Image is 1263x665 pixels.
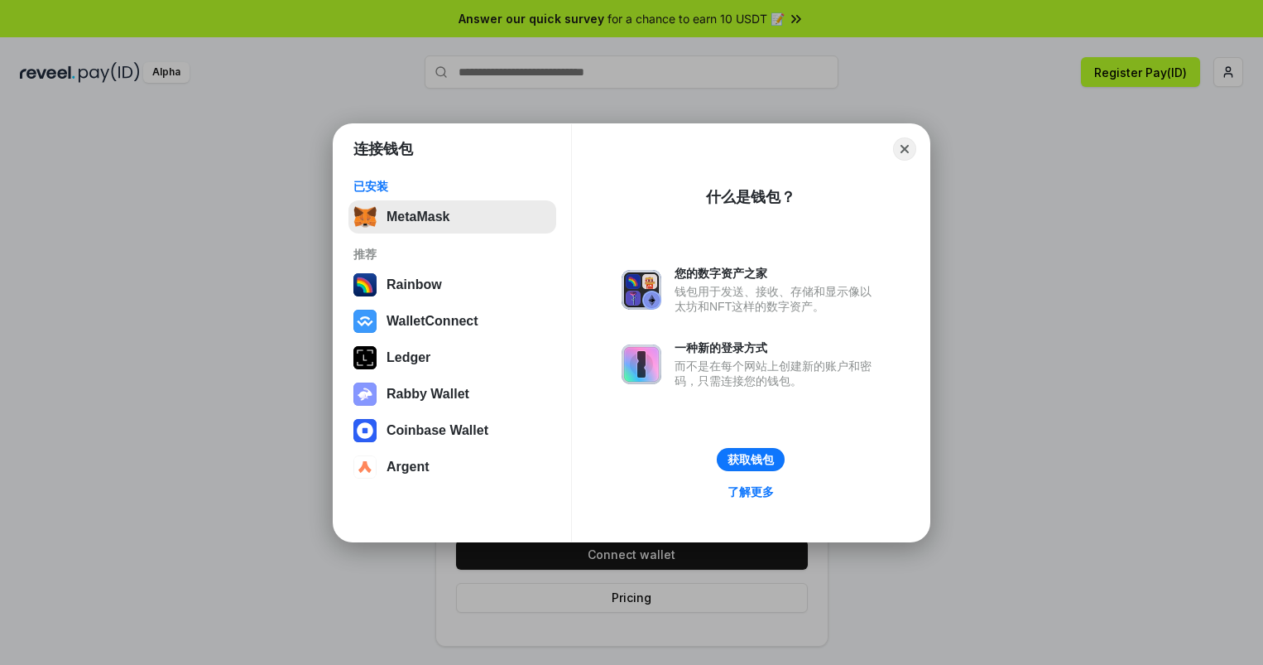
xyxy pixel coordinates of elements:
img: svg+xml,%3Csvg%20fill%3D%22none%22%20height%3D%2233%22%20viewBox%3D%220%200%2035%2033%22%20width%... [353,205,377,229]
img: svg+xml,%3Csvg%20xmlns%3D%22http%3A%2F%2Fwww.w3.org%2F2000%2Fsvg%22%20fill%3D%22none%22%20viewBox... [622,270,661,310]
h1: 连接钱包 [353,139,413,159]
div: 您的数字资产之家 [675,266,880,281]
img: svg+xml,%3Csvg%20width%3D%2228%22%20height%3D%2228%22%20viewBox%3D%220%200%2028%2028%22%20fill%3D... [353,310,377,333]
button: 获取钱包 [717,448,785,471]
div: 一种新的登录方式 [675,340,880,355]
img: svg+xml,%3Csvg%20width%3D%2228%22%20height%3D%2228%22%20viewBox%3D%220%200%2028%2028%22%20fill%3D... [353,455,377,479]
button: Coinbase Wallet [348,414,556,447]
div: 了解更多 [728,484,774,499]
div: Rainbow [387,277,442,292]
button: Argent [348,451,556,484]
div: 钱包用于发送、接收、存储和显示像以太坊和NFT这样的数字资产。 [675,284,880,314]
a: 了解更多 [718,481,784,503]
img: svg+xml,%3Csvg%20xmlns%3D%22http%3A%2F%2Fwww.w3.org%2F2000%2Fsvg%22%20fill%3D%22none%22%20viewBox... [622,345,661,384]
img: svg+xml,%3Csvg%20width%3D%22120%22%20height%3D%22120%22%20viewBox%3D%220%200%20120%20120%22%20fil... [353,273,377,296]
img: svg+xml,%3Csvg%20width%3D%2228%22%20height%3D%2228%22%20viewBox%3D%220%200%2028%2028%22%20fill%3D... [353,419,377,442]
div: 已安装 [353,179,551,194]
button: Rabby Wallet [348,378,556,411]
div: MetaMask [387,210,449,224]
div: Coinbase Wallet [387,423,488,438]
div: Ledger [387,350,430,365]
div: 什么是钱包？ [706,187,795,207]
div: Rabby Wallet [387,387,469,402]
img: svg+xml,%3Csvg%20xmlns%3D%22http%3A%2F%2Fwww.w3.org%2F2000%2Fsvg%22%20fill%3D%22none%22%20viewBox... [353,383,377,406]
div: 而不是在每个网站上创建新的账户和密码，只需连接您的钱包。 [675,359,880,388]
div: 获取钱包 [728,452,774,467]
button: Ledger [348,341,556,374]
button: MetaMask [348,200,556,234]
div: 推荐 [353,247,551,262]
button: Close [893,137,916,161]
div: Argent [387,460,430,475]
div: WalletConnect [387,314,478,329]
button: WalletConnect [348,305,556,338]
img: svg+xml,%3Csvg%20xmlns%3D%22http%3A%2F%2Fwww.w3.org%2F2000%2Fsvg%22%20width%3D%2228%22%20height%3... [353,346,377,369]
button: Rainbow [348,268,556,301]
